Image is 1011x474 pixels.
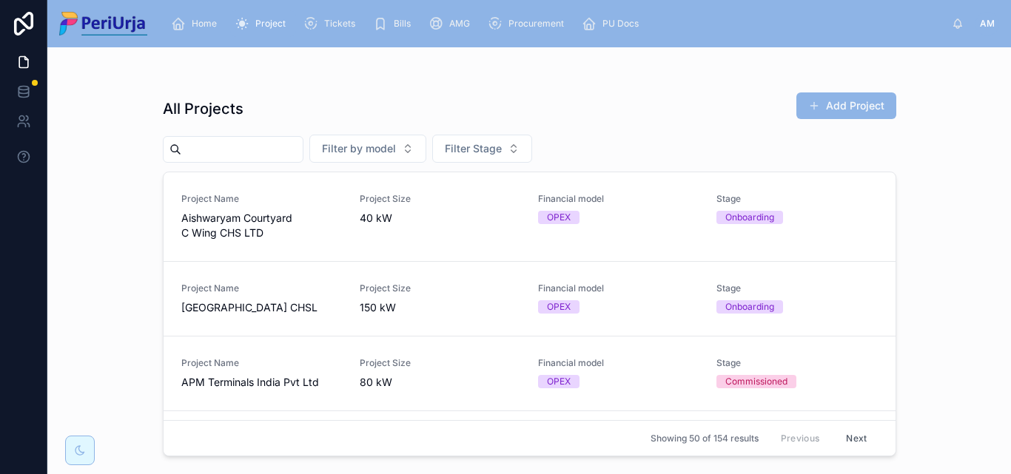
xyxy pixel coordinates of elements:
[164,261,896,336] a: Project Name[GEOGRAPHIC_DATA] CHSLProject Size150 kWFinancial modelOPEXStageOnboarding
[360,300,520,315] span: 150 kW
[577,10,649,37] a: PU Docs
[508,18,564,30] span: Procurement
[716,193,877,205] span: Stage
[192,18,217,30] span: Home
[725,375,787,388] div: Commissioned
[167,10,227,37] a: Home
[547,375,571,388] div: OPEX
[230,10,296,37] a: Project
[602,18,639,30] span: PU Docs
[59,12,147,35] img: App logo
[181,300,342,315] span: [GEOGRAPHIC_DATA] CHSL
[181,375,342,390] span: APM Terminals India Pvt Ltd
[181,193,342,205] span: Project Name
[716,282,877,294] span: Stage
[322,141,396,156] span: Filter by model
[538,357,699,369] span: Financial model
[547,211,571,224] div: OPEX
[360,357,520,369] span: Project Size
[424,10,480,37] a: AMG
[483,10,574,37] a: Procurement
[164,172,896,261] a: Project NameAishwaryam Courtyard C Wing CHS LTDProject Size40 kWFinancial modelOPEXStageOnboarding
[725,300,774,314] div: Onboarding
[255,18,286,30] span: Project
[547,300,571,314] div: OPEX
[360,375,520,390] span: 80 kW
[181,211,342,240] span: Aishwaryam Courtyard C Wing CHS LTD
[980,18,995,30] span: AM
[394,18,411,30] span: Bills
[360,193,520,205] span: Project Size
[163,98,243,119] h1: All Projects
[369,10,421,37] a: Bills
[181,282,342,294] span: Project Name
[449,18,470,30] span: AMG
[309,135,426,163] button: Select Button
[324,18,355,30] span: Tickets
[836,427,877,450] button: Next
[725,211,774,224] div: Onboarding
[360,211,520,226] span: 40 kW
[432,135,532,163] button: Select Button
[181,357,342,369] span: Project Name
[716,357,877,369] span: Stage
[299,10,366,37] a: Tickets
[445,141,502,156] span: Filter Stage
[159,7,952,40] div: scrollable content
[796,92,896,119] button: Add Project
[164,336,896,410] a: Project NameAPM Terminals India Pvt LtdProject Size80 kWFinancial modelOPEXStageCommissioned
[360,282,520,294] span: Project Size
[651,433,759,444] span: Showing 50 of 154 results
[538,282,699,294] span: Financial model
[538,193,699,205] span: Financial model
